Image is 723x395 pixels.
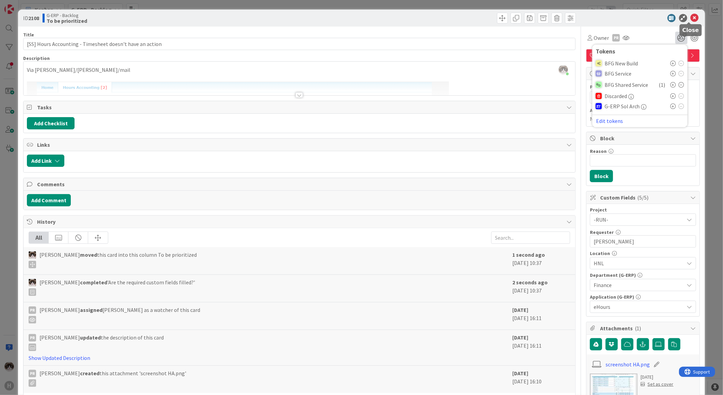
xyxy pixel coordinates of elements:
span: Support [14,1,31,9]
div: Location [590,251,696,256]
b: moved [80,251,97,258]
img: Kv [29,279,36,286]
span: [PERSON_NAME] this attachment 'screenshot HA.png' [39,369,186,387]
div: Tokens [596,48,684,55]
span: BFG Service [605,70,631,77]
span: -RUN- [594,215,681,224]
span: [PERSON_NAME] the description of this card [39,333,164,351]
span: History [37,218,563,226]
div: [DATE] 16:11 [512,306,570,326]
span: eHours [594,303,684,311]
input: Search... [491,232,570,244]
span: Owner [594,34,609,42]
span: Block [600,134,687,142]
span: HNL [594,259,684,267]
div: [DATE] [641,374,674,381]
div: [DATE] 16:10 [512,369,570,390]
div: All [29,232,49,243]
span: Discarded [605,93,627,99]
div: PR [29,334,36,342]
span: Planned Dates [590,83,696,91]
div: Application (G-ERP) [590,295,696,299]
span: Attachments [600,324,687,332]
span: [PERSON_NAME] this card into this column To be prioritized [39,251,197,268]
div: PR [612,34,620,42]
span: [PERSON_NAME] [PERSON_NAME] as a watcher of this card [39,306,200,323]
div: Project [590,207,696,212]
b: [DATE] [512,306,528,313]
span: Links [37,141,563,149]
span: Finance [594,281,684,289]
b: created [80,370,99,377]
span: Tasks [37,103,563,111]
b: updated [80,334,101,341]
span: [PERSON_NAME] 'Are the required custom fields filled?' [39,278,195,296]
button: Add Comment [27,194,71,206]
button: Block [590,170,613,182]
span: BFG New Build [605,60,638,66]
div: [DATE] 10:37 [512,251,570,271]
span: ( 5/5 ) [638,194,649,201]
b: completed [80,279,107,286]
span: ( 1 ) [659,81,665,89]
span: G-ERP Sol Arch [605,103,640,109]
b: 2108 [28,15,39,21]
button: Add Checklist [27,117,75,129]
div: [DATE] 10:37 [512,278,570,299]
b: 2 seconds ago [512,279,548,286]
button: Add Link [27,155,64,167]
span: Not Started Yet [590,115,626,123]
h5: Close [682,27,699,33]
label: Title [23,32,34,38]
a: screenshot HA.png [606,360,650,368]
a: Show Updated Description [29,354,90,361]
span: G-ERP - Backlog [47,13,87,18]
b: [DATE] [512,370,528,377]
span: ( 1 ) [635,325,641,332]
span: ID [23,14,39,22]
span: Actual Dates [590,107,696,114]
label: Reason [590,148,607,154]
button: Edit tokens [596,118,623,124]
div: PR [29,306,36,314]
b: assigned [80,306,102,313]
img: cF1764xS6KQF0UDQ8Ib5fgQIGsMebhp9.jfif [559,65,568,75]
label: Requester [590,229,614,235]
b: To be prioritized [47,18,87,23]
div: PR [29,370,36,377]
b: [DATE] [512,334,528,341]
input: type card name here... [23,38,576,50]
div: Set as cover [641,381,674,388]
b: 1 second ago [512,251,545,258]
span: Custom Fields [600,193,687,202]
p: Via [PERSON_NAME]/[PERSON_NAME]/mail [27,66,572,74]
img: Kv [29,251,36,259]
span: Description [23,55,50,61]
div: [DATE] 16:11 [512,333,570,362]
span: BFG Shared Service [605,82,648,88]
span: Comments [37,180,563,188]
div: Department (G-ERP) [590,273,696,278]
